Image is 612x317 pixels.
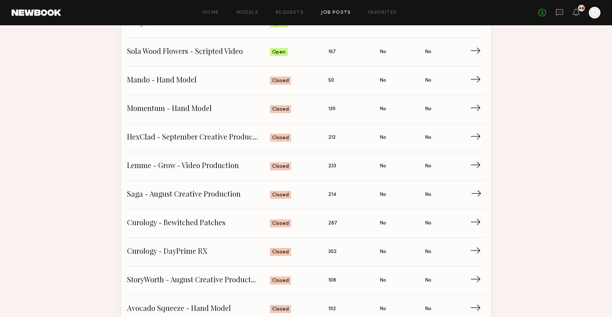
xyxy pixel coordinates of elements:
span: → [470,304,485,314]
span: → [471,189,486,200]
span: No [380,134,386,142]
span: No [425,162,431,170]
span: No [380,305,386,313]
span: Closed [272,134,289,142]
span: No [380,277,386,284]
a: Curology - DayPrime RXClosed302NoNo→ [127,238,485,266]
span: Saga - August Creative Production [127,189,270,200]
a: Momentum - Hand ModelClosed139NoNo→ [127,95,485,124]
span: Avocado Squeeze - Hand Model [127,304,270,314]
span: → [470,104,485,115]
a: Curology - Bewitched PatchesClosed287NoNo→ [127,209,485,238]
span: 108 [328,277,336,284]
span: Closed [272,106,289,113]
span: → [470,18,485,29]
a: Home [203,10,219,15]
a: HexClad - September Creative ProductionClosed213NoNo→ [127,124,485,152]
span: Lemme - Grow - Video Production [127,161,270,172]
span: Closed [272,192,289,199]
span: 287 [328,219,337,227]
a: Job Posts [321,10,351,15]
span: → [470,161,485,172]
span: → [470,247,485,257]
a: Sola Wood Flowers - Scripted VideoOpen167NoNo→ [127,38,485,67]
span: No [425,305,431,313]
span: 233 [328,162,336,170]
a: Favorites [368,10,397,15]
span: StoryWorth - August Creative Production [127,275,270,286]
span: Curology - DayPrime RX [127,247,270,257]
span: Closed [272,249,289,256]
span: 192 [328,305,336,313]
div: 48 [579,7,584,10]
span: No [425,77,431,85]
span: 214 [328,191,336,199]
span: 167 [328,48,335,56]
span: No [380,191,386,199]
span: Mando - Hand Model [127,75,270,86]
span: No [425,134,431,142]
span: → [470,47,485,57]
span: No [380,77,386,85]
a: Requests [276,10,304,15]
span: Open [272,49,286,56]
span: No [425,48,431,56]
span: Curology - Bewitched Patches [127,218,270,229]
span: No [425,248,431,256]
span: → [470,275,485,286]
span: Closed [272,277,289,284]
span: Sola Wood Flowers - Scripted Video [127,47,270,57]
span: → [470,75,485,86]
span: No [380,248,386,256]
span: Closed [272,220,289,227]
span: No [380,219,386,227]
span: → [470,132,485,143]
span: Momentum - Hand Model [127,104,270,115]
a: D [589,7,600,18]
span: No [380,162,386,170]
span: No [425,219,431,227]
a: Saga - August Creative ProductionClosed214NoNo→ [127,181,485,209]
span: No [380,48,386,56]
span: No [425,191,431,199]
a: Mando - Hand ModelClosed50NoNo→ [127,67,485,95]
span: Closed [272,163,289,170]
a: Models [236,10,258,15]
span: 302 [328,248,337,256]
span: No [425,277,431,284]
span: No [380,105,386,113]
span: Closed [272,77,289,85]
a: Lemme - Grow - Video ProductionClosed233NoNo→ [127,152,485,181]
span: 213 [328,134,335,142]
a: StoryWorth - August Creative ProductionClosed108NoNo→ [127,266,485,295]
span: Closed [272,306,289,313]
span: → [470,218,485,229]
span: No [425,105,431,113]
span: 50 [328,77,334,85]
span: HexClad - September Creative Production [127,132,270,143]
span: 139 [328,105,335,113]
